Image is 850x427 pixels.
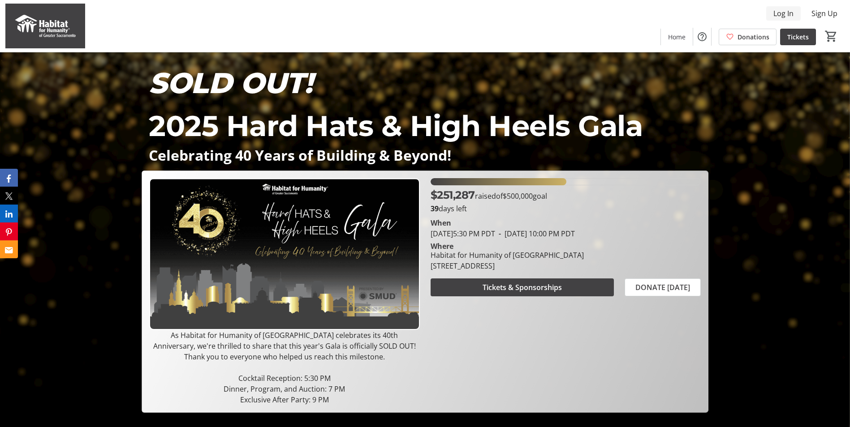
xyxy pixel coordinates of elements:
[431,203,701,214] p: days left
[149,65,313,100] em: SOLD OUT!
[483,282,562,293] span: Tickets & Sponsorships
[149,394,419,405] p: Exclusive After Party: 9 PM
[787,32,809,42] span: Tickets
[431,204,439,213] span: 39
[431,187,547,203] p: raised of goal
[431,250,584,260] div: Habitat for Humanity of [GEOGRAPHIC_DATA]
[149,384,419,394] p: Dinner, Program, and Auction: 7 PM
[431,260,584,271] div: [STREET_ADDRESS]
[766,6,801,21] button: Log In
[431,178,701,185] div: 50.257438% of fundraising goal reached
[149,373,419,384] p: Cocktail Reception: 5:30 PM
[635,282,690,293] span: DONATE [DATE]
[811,8,837,19] span: Sign Up
[149,147,701,163] p: Celebrating 40 Years of Building & Beyond!
[5,4,85,48] img: Habitat for Humanity of Greater Sacramento's Logo
[625,278,701,296] button: DONATE [DATE]
[495,229,575,239] span: [DATE] 10:00 PM PDT
[431,278,614,296] button: Tickets & Sponsorships
[431,229,495,239] span: [DATE] 5:30 PM PDT
[773,8,794,19] span: Log In
[431,243,453,250] div: Where
[693,28,711,46] button: Help
[431,218,451,228] div: When
[495,229,505,239] span: -
[738,32,769,42] span: Donations
[804,6,845,21] button: Sign Up
[719,29,777,45] a: Donations
[661,29,693,45] a: Home
[149,330,419,362] p: As Habitat for Humanity of [GEOGRAPHIC_DATA] celebrates its 40th Anniversary, we're thrilled to s...
[780,29,816,45] a: Tickets
[149,178,419,330] img: Campaign CTA Media Photo
[149,104,701,147] p: 2025 Hard Hats & High Heels Gala
[823,28,839,44] button: Cart
[431,188,475,201] span: $251,287
[503,191,533,201] span: $500,000
[668,32,686,42] span: Home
